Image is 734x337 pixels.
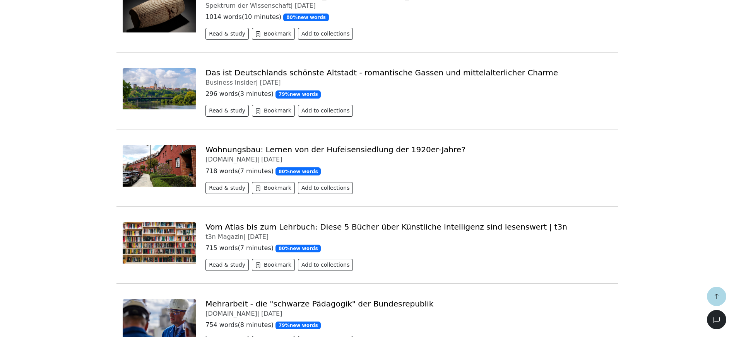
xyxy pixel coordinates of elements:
[252,182,295,194] button: Bookmark
[205,68,558,77] a: Das ist Deutschlands schönste Altstadt - romantische Gassen und mittelalterlicher Charme
[205,233,611,240] div: t3n Magazin |
[275,90,321,98] span: 79 % new words
[123,145,197,186] img: hufeisensiedlung-berlin-100.jpg
[298,105,353,117] button: Add to collections
[205,186,252,193] a: Read & study
[205,28,249,40] button: Read & study
[295,2,316,9] span: [DATE]
[205,2,611,9] div: Spektrum der Wissenschaft |
[298,259,353,271] button: Add to collections
[252,28,295,40] button: Bookmark
[252,105,295,117] button: Bookmark
[205,320,611,330] p: 754 words ( 8 minutes )
[260,79,281,86] span: [DATE]
[275,322,321,329] span: 79 % new words
[205,299,433,308] a: Mehrarbeit - die "schwarze Pädagogik" der Bundesrepublik
[205,89,611,99] p: 296 words ( 3 minutes )
[205,167,611,176] p: 718 words ( 7 minutes )
[275,167,321,175] span: 80 % new words
[205,105,249,117] button: Read & study
[205,310,611,317] div: [DOMAIN_NAME] |
[205,222,567,231] a: Vom Atlas bis zum Lehrbuch: Diese 5 Bücher über Künstliche Intelligenz sind lesenswert | t3n
[205,262,252,270] a: Read & study
[205,243,611,253] p: 715 words ( 7 minutes )
[205,182,249,194] button: Read & study
[205,31,252,39] a: Read & study
[205,79,611,86] div: Business Insider |
[248,233,269,240] span: [DATE]
[298,28,353,40] button: Add to collections
[205,12,611,22] p: 1014 words ( 10 minutes )
[252,259,295,271] button: Bookmark
[261,156,282,163] span: [DATE]
[298,182,353,194] button: Add to collections
[123,222,197,264] img: Bucherregal-Radu-Bercan-Shutterstock.jpg
[205,108,252,116] a: Read & study
[205,156,611,163] div: [DOMAIN_NAME] |
[205,145,465,154] a: Wohnungsbau: Lernen von der Hufeisensiedlung der 1920er-Jahre?
[275,245,321,252] span: 80 % new words
[205,259,249,271] button: Read & study
[261,310,282,317] span: [DATE]
[283,14,329,21] span: 80 % new words
[123,68,197,109] img: 452751514-scaled.jpg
